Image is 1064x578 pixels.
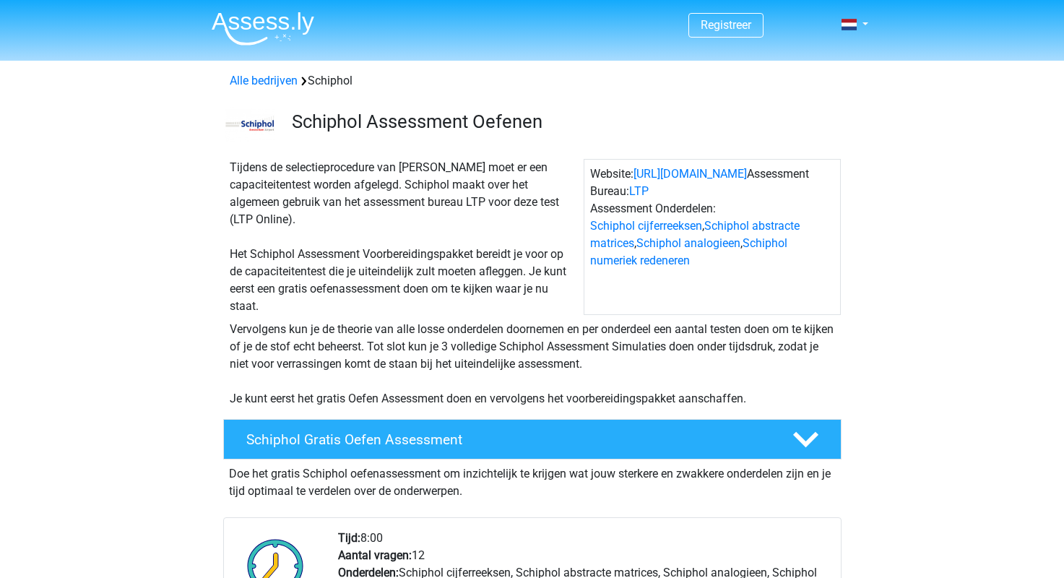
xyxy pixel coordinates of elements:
[338,548,412,562] b: Aantal vragen:
[230,74,298,87] a: Alle bedrijven
[224,321,841,407] div: Vervolgens kun je de theorie van alle losse onderdelen doornemen en per onderdeel een aantal test...
[292,111,830,133] h3: Schiphol Assessment Oefenen
[224,159,584,315] div: Tijdens de selectieprocedure van [PERSON_NAME] moet er een capaciteitentest worden afgelegd. Schi...
[224,72,841,90] div: Schiphol
[584,159,841,315] div: Website: Assessment Bureau: Assessment Onderdelen: , , ,
[223,460,842,500] div: Doe het gratis Schiphol oefenassessment om inzichtelijk te krijgen wat jouw sterkere en zwakkere ...
[590,219,702,233] a: Schiphol cijferreeksen
[212,12,314,46] img: Assessly
[338,531,360,545] b: Tijd:
[701,18,751,32] a: Registreer
[636,236,740,250] a: Schiphol analogieen
[633,167,747,181] a: [URL][DOMAIN_NAME]
[629,184,649,198] a: LTP
[217,419,847,460] a: Schiphol Gratis Oefen Assessment
[246,431,769,448] h4: Schiphol Gratis Oefen Assessment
